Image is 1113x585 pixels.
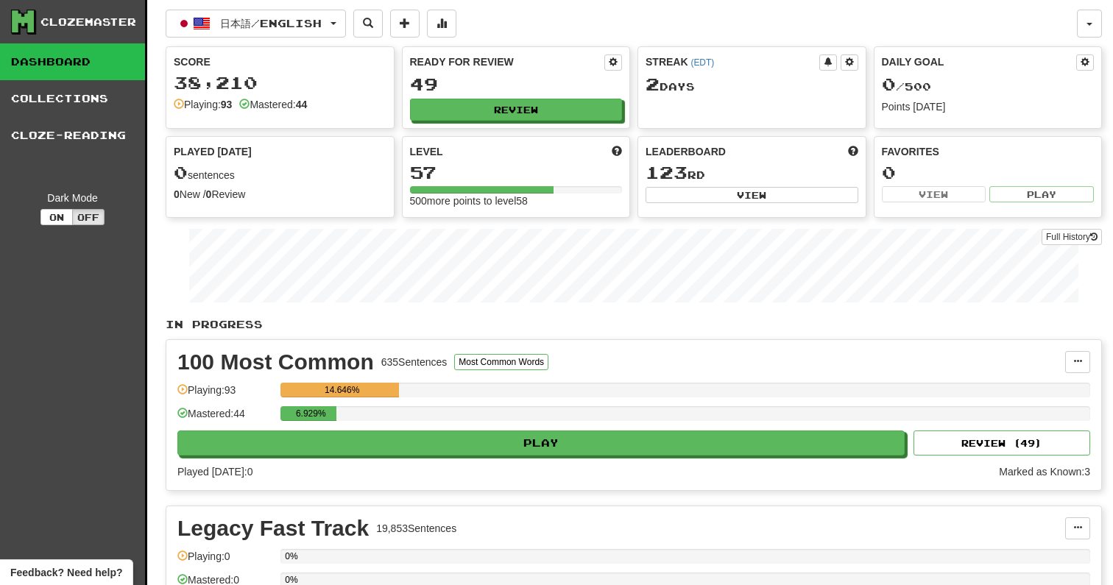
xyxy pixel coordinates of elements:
div: 100 Most Common [177,351,374,373]
p: In Progress [166,317,1102,332]
div: Playing: [174,97,232,112]
button: Add sentence to collection [390,10,420,38]
span: 123 [646,162,688,182]
span: / 500 [882,80,931,93]
div: Favorites [882,144,1095,159]
a: (EDT) [690,57,714,68]
div: 38,210 [174,74,386,92]
span: 0 [174,162,188,182]
button: Search sentences [353,10,383,38]
div: 19,853 Sentences [376,521,456,536]
div: Streak [646,54,819,69]
span: 2 [646,74,660,94]
button: View [646,187,858,203]
div: Score [174,54,386,69]
div: Ready for Review [410,54,605,69]
div: sentences [174,163,386,182]
span: Score more points to level up [612,144,622,159]
strong: 0 [174,188,180,200]
div: 57 [410,163,623,182]
button: View [882,186,986,202]
div: 0 [882,163,1095,182]
div: 500 more points to level 58 [410,194,623,208]
div: 6.929% [285,406,336,421]
strong: 0 [206,188,212,200]
button: Review [410,99,623,121]
div: Legacy Fast Track [177,517,369,539]
div: 49 [410,75,623,93]
button: Off [72,209,105,225]
div: 635 Sentences [381,355,448,369]
span: This week in points, UTC [848,144,858,159]
button: Play [177,430,905,455]
div: Clozemaster [40,15,136,29]
strong: 93 [221,99,233,110]
button: Review (49) [914,430,1090,455]
span: Leaderboard [646,144,726,159]
div: rd [646,163,858,182]
span: Played [DATE] [174,144,252,159]
div: 14.646% [285,383,399,397]
div: Playing: 93 [177,383,273,407]
button: On [40,209,73,225]
span: 0 [882,74,896,94]
strong: 44 [296,99,308,110]
span: 日本語 / English [220,17,322,29]
span: Played [DATE]: 0 [177,466,252,478]
div: Marked as Known: 3 [999,464,1090,479]
button: Most Common Words [454,354,548,370]
a: Full History [1042,229,1102,245]
div: Daily Goal [882,54,1077,71]
div: New / Review [174,187,386,202]
div: Dark Mode [11,191,134,205]
span: Level [410,144,443,159]
button: 日本語/English [166,10,346,38]
div: Day s [646,75,858,94]
button: More stats [427,10,456,38]
div: Playing: 0 [177,549,273,573]
button: Play [989,186,1094,202]
div: Points [DATE] [882,99,1095,114]
span: Open feedback widget [10,565,122,580]
div: Mastered: 44 [177,406,273,430]
div: Mastered: [239,97,307,112]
